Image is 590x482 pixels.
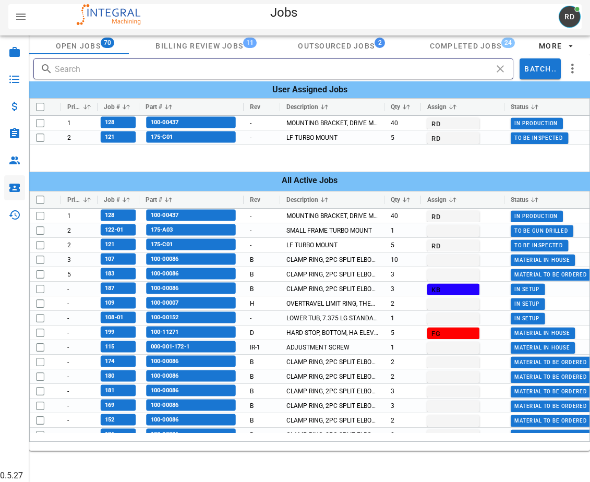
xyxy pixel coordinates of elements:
div: Priority: - [61,428,98,442]
button: RD [427,118,479,129]
span: Part # [146,103,162,111]
span: RD [564,13,575,21]
span: Part # [146,196,162,203]
div: ADJUSTMENT SCREW [280,340,384,354]
div: Priority: - [61,340,98,354]
span: RD [430,134,474,142]
span: 152 [101,415,115,425]
div: B [244,252,280,267]
span: 121 [101,240,115,249]
span: Jobs [270,5,297,20]
div: 1 [384,311,421,325]
span: 11 [246,39,254,46]
div: Priority: - [61,282,98,296]
div: 174 [98,355,139,369]
div: 100-00086 [139,399,244,413]
span: 100-00086 [146,357,178,366]
span: Material To Be Ordered [514,403,587,409]
div: 181 [98,384,139,398]
span: 175-A03 [146,225,173,235]
span: 175-C01 [146,132,173,142]
span: Completed Jobs [430,42,502,50]
span: Badge [575,7,580,11]
span: Material To Be Ordered [514,272,587,278]
span: 175-C01 [146,240,173,249]
div: 5 [384,238,421,252]
div: B [244,267,280,281]
div: Priority: - [61,413,98,427]
h4: User Assigned Jobs [29,81,590,98]
button: To Be Gun Drilled [511,225,573,236]
button: To Be Inspected [511,239,568,251]
div: HARD STOP, BOTTOM, HA ELEVATOR (REWORK FOR HINE) [280,326,384,340]
div: 109 [98,296,139,310]
span: 128 [101,118,115,127]
div: 100-00007 [139,296,244,310]
div: 152 [98,413,139,427]
div: Priority: 3 [61,252,98,267]
div: 187 [98,282,139,296]
div: - [244,116,280,130]
div: Priority: 2 [61,223,98,237]
div: 2 [384,428,421,442]
span: Badge [501,38,515,48]
button: In Setup [511,312,545,324]
span: 180 [101,371,115,381]
button: RD [427,132,479,144]
div: 1 [384,223,421,237]
div: 128 [98,209,139,223]
span: 100-00086 [146,284,178,293]
span: 108-01 [101,313,123,322]
span: Assign [427,196,447,203]
button: KB [427,283,479,295]
span: Description [286,196,318,203]
div: B [244,355,280,369]
span: FG [430,329,474,337]
span: Badge [243,38,257,48]
button: Material In House [511,254,575,266]
button: Batch.. [520,58,561,79]
span: 107 [101,255,115,264]
span: 100-00086 [146,269,178,279]
span: 100-11271 [146,328,178,337]
span: 100-00086 [146,415,178,425]
div: - [244,223,280,237]
span: Job # [104,103,120,111]
span: 187 [101,284,115,293]
h4: All Active Jobs [29,170,590,191]
div: 3 [384,399,421,413]
span: 100-00152 [146,313,178,322]
div: 100-00086 [139,413,244,427]
div: Priority: 1 [61,116,98,130]
span: 100-00437 [146,211,178,220]
span: To Be Inspected [514,135,563,141]
div: CLAMP RING, 2PC SPLIT ELBOW PULLEY, SCARA ARMREST [280,252,384,267]
span: RD [430,242,474,249]
div: 3 [384,384,421,398]
span: Rev [250,196,260,203]
span: In Setup [514,301,539,307]
span: 100-00437 [146,118,178,127]
div: - [244,130,280,144]
div: Priority: - [61,355,98,369]
div: 100-00086 [139,252,244,267]
div: 100-00437 [139,116,244,130]
div: 180 [98,369,139,383]
div: Priority: 2 [61,238,98,252]
div: 3 [384,282,421,296]
span: In Production [514,121,558,126]
button: RD [427,239,479,251]
span: 100-00086 [146,371,178,381]
button: In Production [511,118,563,129]
div: 183 [98,267,139,281]
div: - [244,209,280,223]
span: In Setup [514,286,539,292]
div: 169 [98,399,139,413]
div: Priority: - [61,399,98,413]
div: Priority: - [61,369,98,383]
div: IR-1 [244,340,280,354]
span: 100-00007 [146,298,178,308]
div: MOUNTING BRACKET, DRIVE MOTOR, HA VACUUM ELEVATOR INDEXER [280,209,384,223]
span: 174 [101,357,115,366]
div: Priority: - [61,296,98,310]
